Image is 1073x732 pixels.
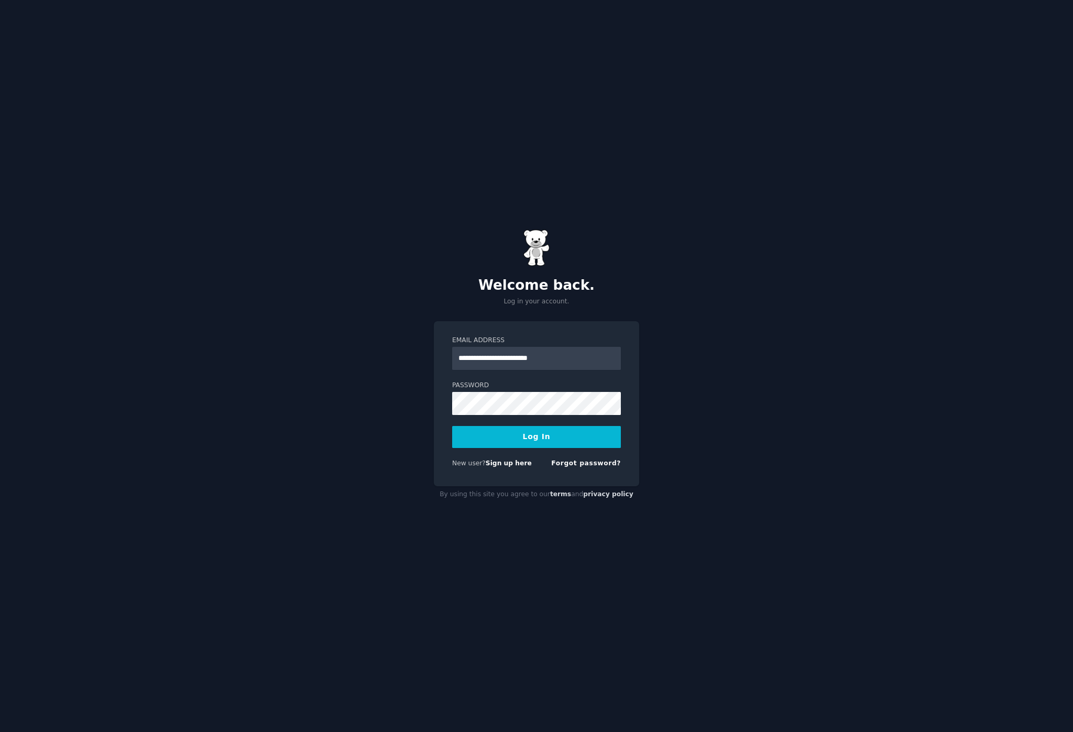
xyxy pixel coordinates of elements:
label: Email Address [452,336,621,345]
button: Log In [452,426,621,448]
p: Log in your account. [434,297,639,307]
div: By using this site you agree to our and [434,486,639,503]
a: terms [550,490,571,498]
h2: Welcome back. [434,277,639,294]
a: Sign up here [486,460,532,467]
a: privacy policy [583,490,633,498]
img: Gummy Bear [523,230,550,266]
span: New user? [452,460,486,467]
label: Password [452,381,621,390]
a: Forgot password? [551,460,621,467]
